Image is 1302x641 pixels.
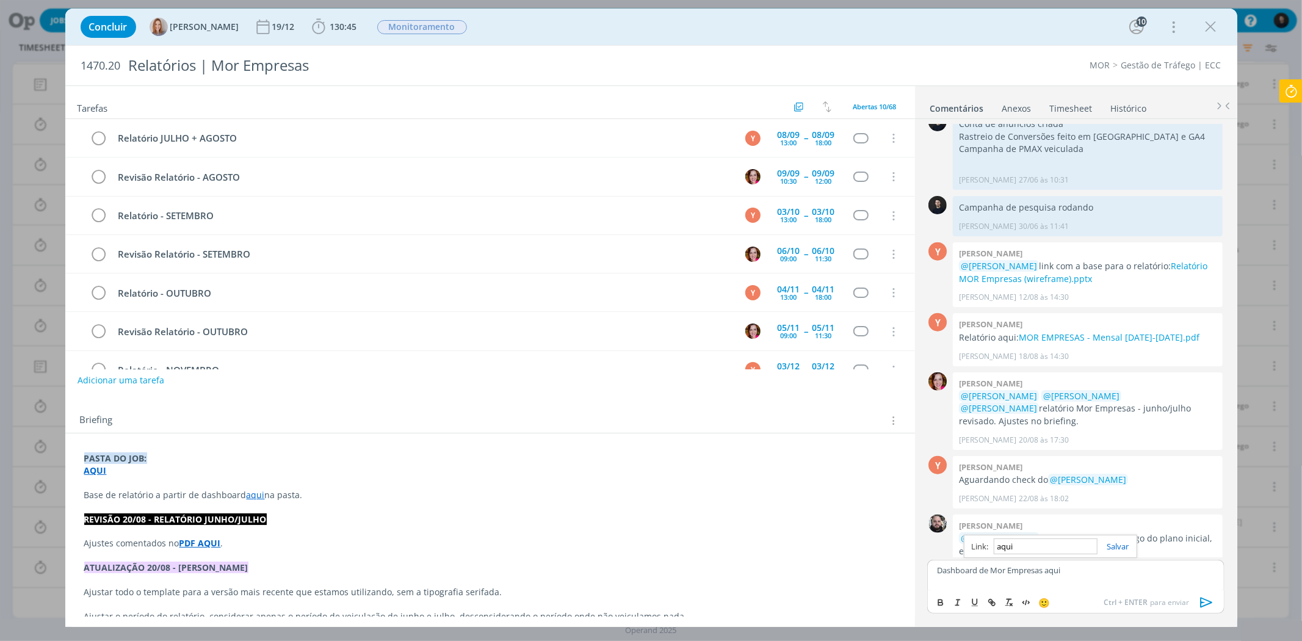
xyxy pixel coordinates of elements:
p: Base de relatório a partir de dashboard na pasta. [84,489,896,501]
button: 🙂 [1035,595,1052,610]
div: 11:30 [816,255,832,262]
img: B [745,169,761,184]
img: arrow-down-up.svg [823,101,831,112]
p: Ajustar todo o template para a versão mais recente que estamos utilizando, sem a tipografia serif... [84,586,896,598]
div: 04/11 [812,285,835,294]
button: Concluir [81,16,136,38]
div: 03/10 [812,208,835,216]
div: 13:00 [781,139,797,146]
span: -- [805,327,808,336]
div: 05/11 [778,324,800,332]
p: Aguardando check do [959,474,1217,486]
strong: PDF AQUI [179,537,221,549]
a: Comentários [930,97,985,115]
button: B [744,167,762,186]
span: @[PERSON_NAME] [961,402,1037,414]
span: 22/08 às 18:02 [1019,493,1069,504]
div: Y [928,313,947,331]
button: 130:45 [309,17,360,37]
span: 1470.20 [81,59,121,73]
p: relatório Mor Empresas - junho/julho revisado. Ajustes no briefing. [959,390,1217,427]
div: 09/09 [812,169,835,178]
strong: AQUI [84,465,107,476]
p: se precisar consultar algo do plano inicial, está tudo neste board do Miro. [959,532,1217,557]
div: Anexos [1002,103,1032,115]
p: Campanha de pesquisa rodando [959,201,1217,214]
span: 27/06 às 10:31 [1019,175,1069,186]
div: 08/09 [778,131,800,139]
img: A [150,18,168,36]
button: Y [744,129,762,147]
span: -- [805,366,808,374]
span: Monitoramento [377,20,467,34]
div: 13:00 [781,216,797,223]
div: 03/10 [778,208,800,216]
div: Y [745,208,761,223]
a: Relatório MOR Empresas (wireframe).pptx [959,260,1207,284]
button: Y [744,361,762,379]
div: 09:00 [781,332,797,339]
div: Revisão Relatório - AGOSTO [113,170,734,185]
span: @[PERSON_NAME] [961,260,1037,272]
span: 20/08 às 17:30 [1019,435,1069,446]
button: Adicionar uma tarefa [77,369,165,391]
a: Histórico [1110,97,1148,115]
div: 10:30 [781,178,797,184]
img: B [745,247,761,262]
div: 09:00 [781,255,797,262]
span: -- [805,250,808,258]
div: 06/10 [778,247,800,255]
div: 12:00 [816,178,832,184]
p: link com a base para o relatório: [959,260,1217,285]
div: 13:00 [781,294,797,300]
span: -- [805,172,808,181]
button: 10 [1127,17,1146,37]
strong: REVISÃO 20/08 - RELATÓRIO JUNHO/JULHO [84,513,267,525]
span: [PERSON_NAME] [170,23,239,31]
span: @[PERSON_NAME] [1050,474,1126,485]
span: Ctrl + ENTER [1104,597,1151,608]
img: G [928,515,947,533]
div: 18:00 [816,294,832,300]
span: para enviar [1104,597,1190,608]
a: Timesheet [1049,97,1093,115]
div: 06/10 [812,247,835,255]
a: aqui [247,489,265,501]
span: -- [805,211,808,220]
button: Y [744,283,762,302]
span: -- [805,134,808,142]
div: Y [745,362,761,377]
a: MOR [1090,59,1110,71]
b: [PERSON_NAME] [959,378,1022,389]
div: 04/11 [778,285,800,294]
p: Dashboard de Mor Empresas aqui [937,565,1214,576]
div: Y [745,285,761,300]
strong: ATUALIZAÇÃO 20/08 - [PERSON_NAME] [84,562,248,573]
p: Rastreio de Conversões feito em [GEOGRAPHIC_DATA] e GA4 [959,131,1217,143]
p: Conta de anúncios criada [959,118,1217,130]
p: Ajustes comentados no . [84,537,896,549]
span: Tarefas [78,100,108,114]
div: 09/09 [778,169,800,178]
div: 18:00 [816,139,832,146]
div: Y [745,131,761,146]
p: [PERSON_NAME] [959,493,1016,504]
b: [PERSON_NAME] [959,520,1022,531]
div: Revisão Relatório - OUTUBRO [113,324,734,339]
div: Y [928,242,947,261]
span: 30/06 às 11:41 [1019,221,1069,232]
div: 11:30 [816,332,832,339]
div: 19/12 [272,23,297,31]
span: 18/08 às 14:30 [1019,351,1069,362]
button: B [744,245,762,263]
img: B [928,372,947,391]
button: Y [744,206,762,225]
span: @[PERSON_NAME] [961,532,1037,544]
strong: PASTA DO JOB: [84,452,147,464]
img: B [745,324,761,339]
p: [PERSON_NAME] [959,351,1016,362]
span: Concluir [89,22,128,32]
div: Relatório JULHO + AGOSTO [113,131,734,146]
span: @[PERSON_NAME] [961,390,1037,402]
div: Relatório - SETEMBRO [113,208,734,223]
